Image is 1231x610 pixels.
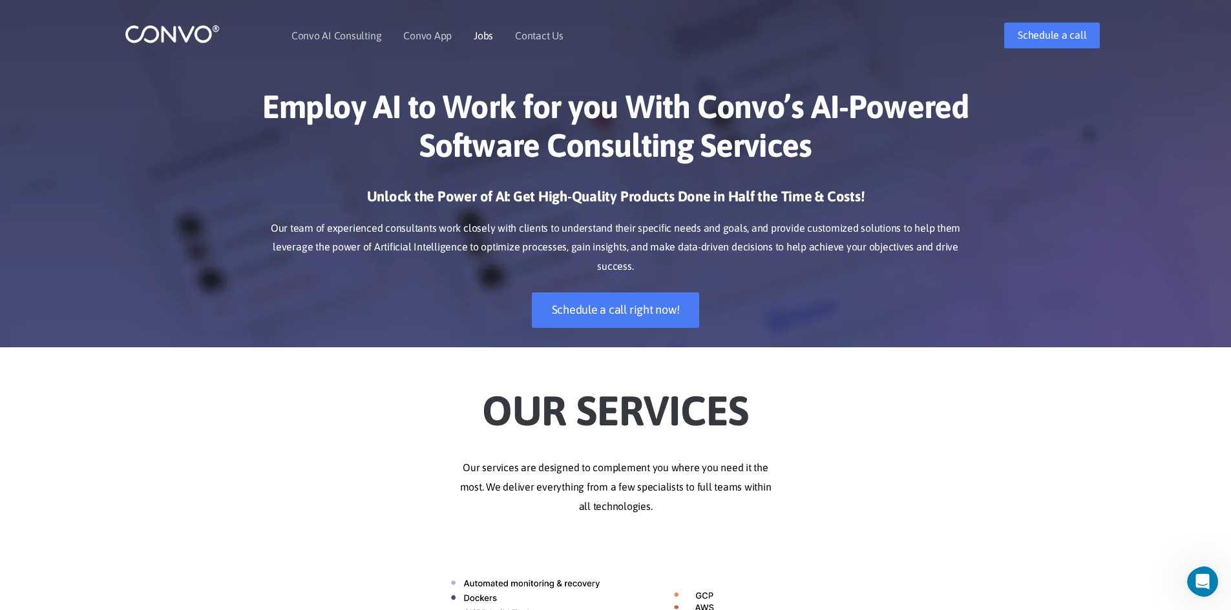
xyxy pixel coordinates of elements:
h3: Unlock the Power of AI: Get High-Quality Products Done in Half the Time & Costs! [257,187,974,216]
img: logo_1.png [125,24,220,44]
h2: Our Services [257,367,974,439]
a: Convo AI Consulting [291,30,381,41]
a: Jobs [474,30,493,41]
a: Schedule a call right now! [532,292,700,328]
a: Convo App [403,30,452,41]
p: Our services are designed to complement you where you need it the most. We deliver everything fro... [257,458,974,516]
a: Schedule a call [1004,23,1100,48]
p: Our team of experienced consultants work closely with clients to understand their specific needs ... [257,219,974,277]
iframe: Intercom live chat [1187,566,1227,597]
h1: Employ AI to Work for you With Convo’s AI-Powered Software Consulting Services [257,87,974,174]
a: Contact Us [515,30,563,41]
